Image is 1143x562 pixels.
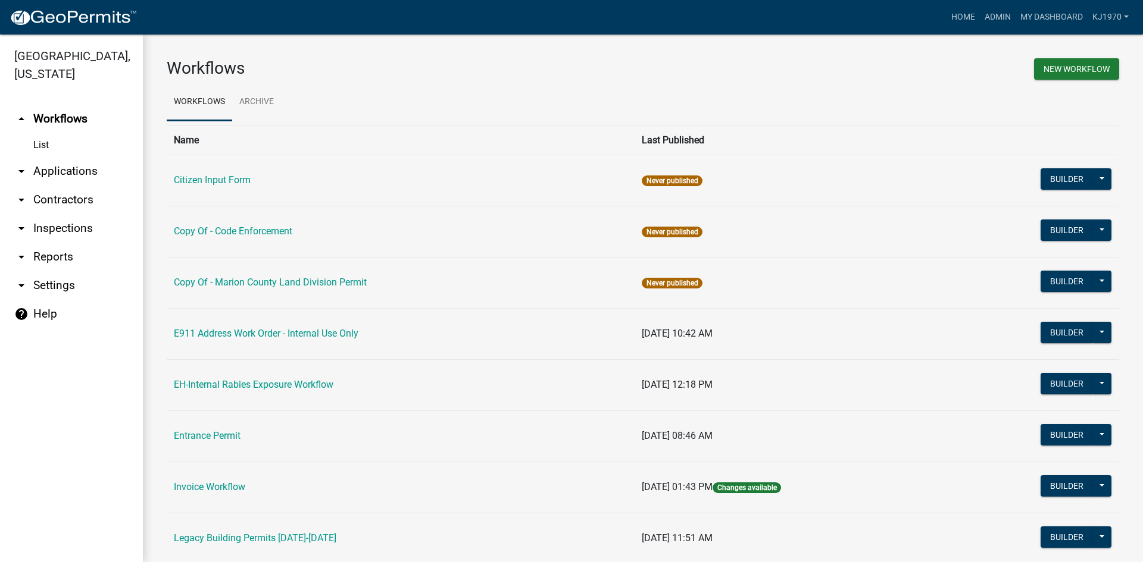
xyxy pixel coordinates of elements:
a: Workflows [167,83,232,121]
a: EH-Internal Rabies Exposure Workflow [174,379,333,390]
button: Builder [1041,424,1093,445]
i: arrow_drop_down [14,164,29,178]
i: arrow_drop_down [14,193,29,207]
h3: Workflows [167,58,634,79]
span: [DATE] 10:42 AM [642,328,713,339]
a: Legacy Building Permits [DATE]-[DATE] [174,532,336,544]
a: Copy Of - Code Enforcement [174,225,292,237]
button: Builder [1041,526,1093,548]
a: Entrance Permit [174,430,241,441]
span: [DATE] 08:46 AM [642,430,713,441]
span: [DATE] 01:43 PM [642,481,713,492]
a: Copy Of - Marion County Land Division Permit [174,277,367,288]
th: Name [167,125,635,155]
i: arrow_drop_down [14,250,29,264]
i: arrow_drop_up [14,112,29,126]
button: Builder [1041,271,1093,292]
span: Never published [642,278,702,288]
span: Never published [642,227,702,237]
a: kj1970 [1088,6,1133,29]
button: New Workflow [1034,58,1119,80]
i: arrow_drop_down [14,221,29,236]
i: help [14,307,29,321]
button: Builder [1041,475,1093,497]
span: [DATE] 11:51 AM [642,532,713,544]
button: Builder [1041,322,1093,343]
a: Invoice Workflow [174,481,245,492]
a: E911 Address Work Order - Internal Use Only [174,328,358,339]
a: Admin [980,6,1016,29]
span: Changes available [713,482,780,493]
button: Builder [1041,219,1093,241]
span: [DATE] 12:18 PM [642,379,713,390]
a: My Dashboard [1016,6,1088,29]
i: arrow_drop_down [14,278,29,293]
span: Never published [642,175,702,186]
button: Builder [1041,373,1093,394]
a: Home [947,6,980,29]
a: Archive [232,83,281,121]
a: Citizen Input Form [174,174,251,186]
th: Last Published [635,125,944,155]
button: Builder [1041,168,1093,190]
